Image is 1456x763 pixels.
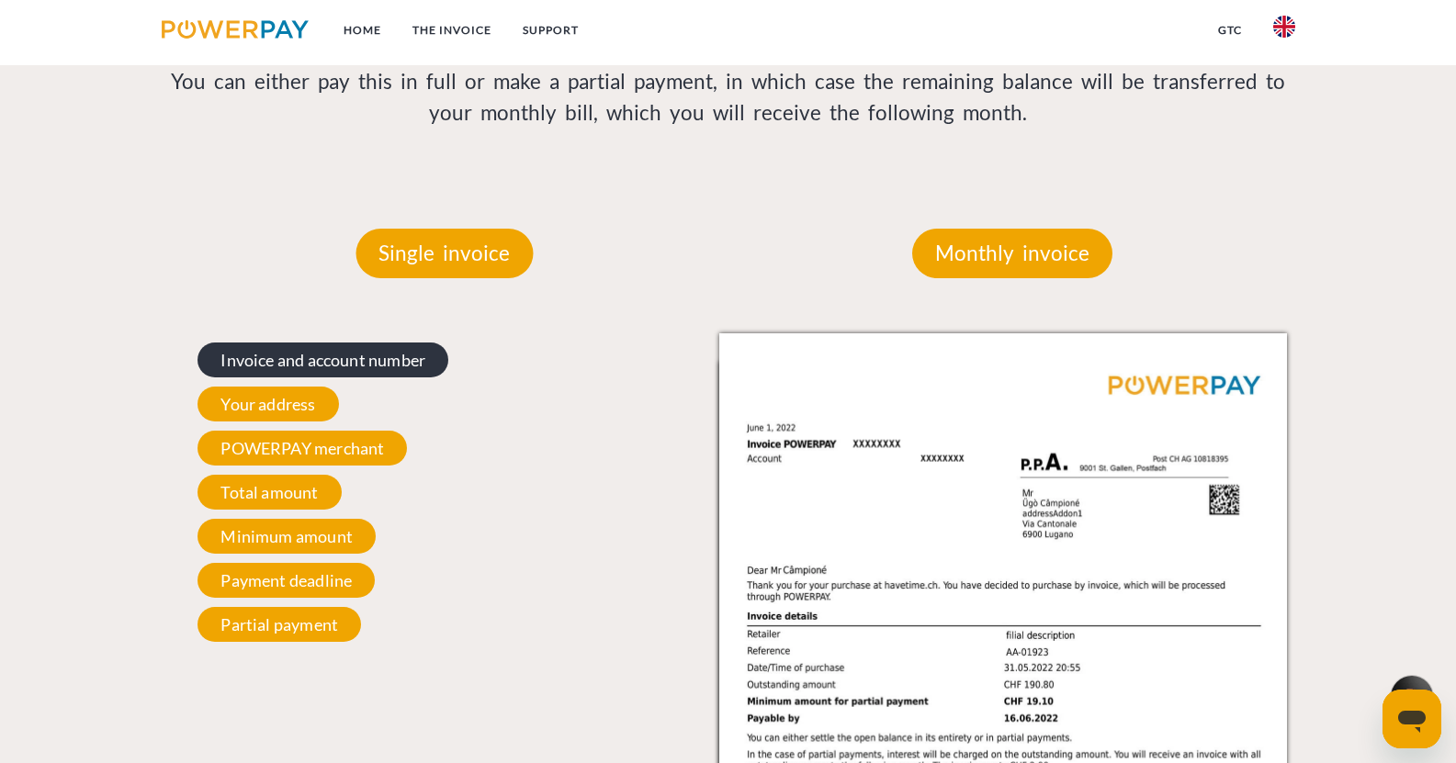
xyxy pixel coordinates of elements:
iframe: Button to launch messaging window [1383,690,1441,748]
span: Your address [198,387,338,421]
span: Payment deadline [198,563,375,598]
a: THE INVOICE [397,14,507,47]
span: Minimum amount [198,519,376,554]
p: Single invoice [356,229,533,278]
span: Invoice and account number [198,342,448,377]
img: en [1273,16,1295,38]
p: Monthly invoice [912,229,1112,278]
span: Total amount [198,475,341,510]
p: You can either pay this in full or make a partial payment, in which case the remaining balance wi... [161,66,1296,129]
a: Support [507,14,594,47]
img: svg+xml,%3Csvg%20xmlns%3D%22http%3A%2F%2Fwww.w3.org%2F2000%2Fsvg%22%20width%3D%2233%22%20height%3... [1397,688,1428,707]
a: GTC [1202,14,1258,47]
img: logo-powerpay.svg [162,20,310,39]
span: POWERPAY merchant [198,431,407,466]
span: Partial payment [198,607,361,642]
a: Home [328,14,397,47]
